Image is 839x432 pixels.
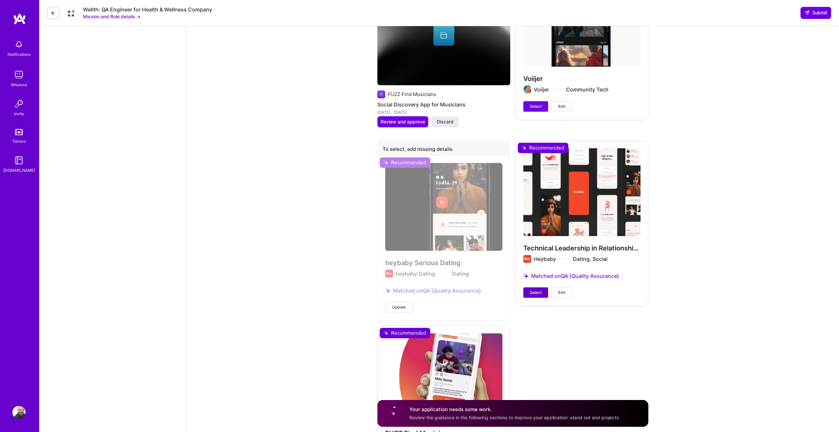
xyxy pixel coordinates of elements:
[804,9,827,16] span: Submit
[388,91,436,98] div: FUZZ Find Musicians
[65,7,78,20] img: Company Logo
[11,81,27,88] div: Missions
[432,116,459,127] button: Discard
[437,119,453,125] span: Discard
[12,68,25,81] img: teamwork
[12,154,25,167] img: guide book
[551,101,572,112] button: Edit
[83,6,212,13] div: Wellth: QA Engineer for Health & Wellness Company
[11,406,27,419] a: User Avatar
[381,119,425,125] span: Review and approve
[377,116,428,127] button: Review and approve
[558,290,565,296] span: Edit
[385,302,413,312] button: Update
[13,13,26,25] img: logo
[51,10,56,16] i: icon LeftArrowDark
[14,110,24,117] div: Invite
[377,109,510,116] div: [DATE] - [DATE]
[12,138,26,145] div: Tokens
[530,104,542,109] span: Select
[409,415,620,420] span: Review the guidance in the following sections to improve your application: stand out and projects.
[409,406,620,413] h4: Your application needs some work.
[12,38,25,51] img: bell
[800,7,831,19] button: Submit
[392,304,406,310] span: Update
[3,167,35,174] div: [DOMAIN_NAME]
[12,97,25,110] img: Invite
[377,140,510,160] div: To select, add missing details
[523,101,548,112] button: Select
[15,129,23,135] img: tokens
[83,13,141,20] button: Mission and Role details →
[558,104,565,109] span: Edit
[804,10,810,15] i: icon SendLight
[551,287,572,298] button: Edit
[523,287,548,298] button: Select
[12,406,25,419] img: User Avatar
[530,290,542,296] span: Select
[8,51,31,58] div: Notifications
[377,100,510,109] h4: Social Discovery App for Musicians
[377,90,385,98] img: Company logo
